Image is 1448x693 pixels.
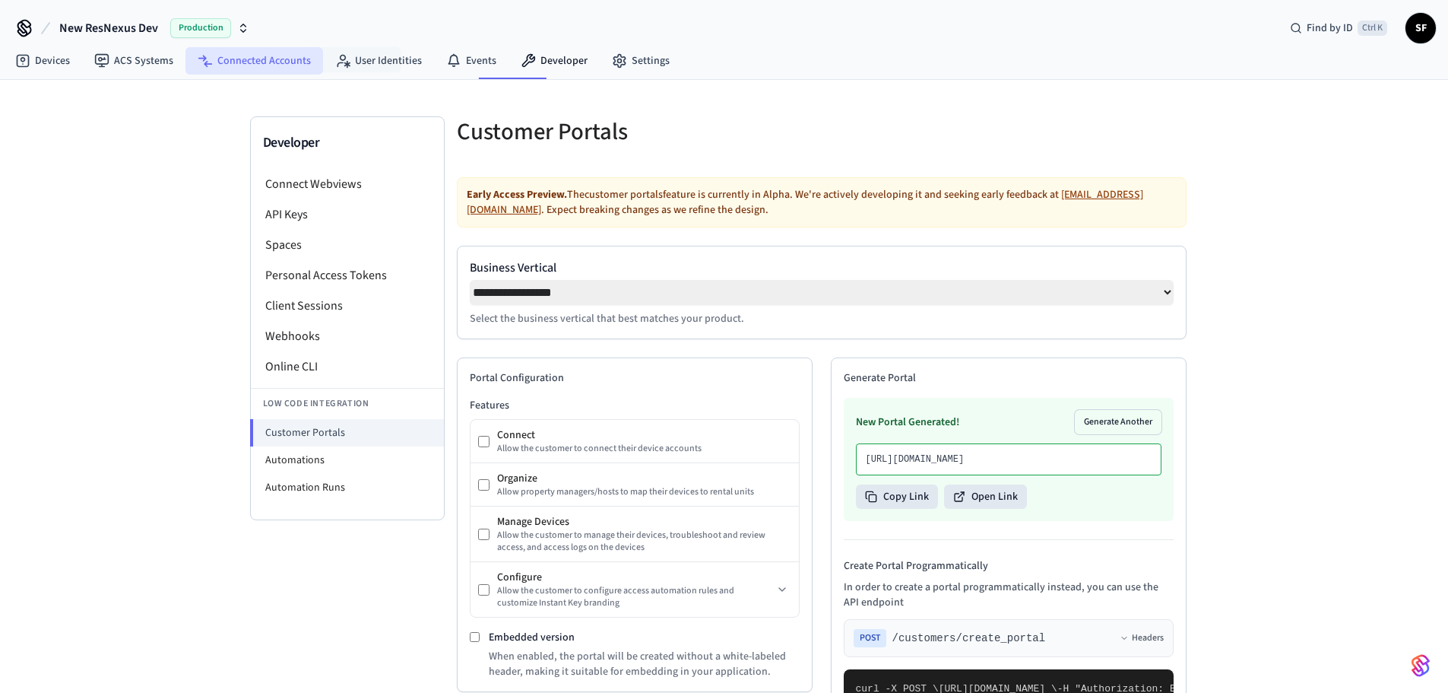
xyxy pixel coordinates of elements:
[497,486,791,498] div: Allow property managers/hosts to map their devices to rental units
[251,230,444,260] li: Spaces
[856,415,959,430] h3: New Portal Generated!
[470,370,800,386] h2: Portal Configuration
[251,447,444,474] li: Automations
[944,485,1027,509] button: Open Link
[251,388,444,419] li: Low Code Integration
[509,47,600,75] a: Developer
[892,631,1046,646] span: /customers/create_portal
[323,47,434,75] a: User Identities
[497,514,791,529] div: Manage Devices
[251,169,444,199] li: Connect Webviews
[434,47,509,75] a: Events
[251,321,444,351] li: Webhooks
[1075,410,1161,434] button: Generate Another
[1278,14,1399,42] div: Find by IDCtrl K
[263,132,432,154] h3: Developer
[844,558,1174,574] h4: Create Portal Programmatically
[844,370,1174,386] h2: Generate Portal
[489,630,575,645] label: Embedded version
[251,291,444,321] li: Client Sessions
[185,47,323,75] a: Connected Accounts
[251,199,444,230] li: API Keys
[489,649,800,679] p: When enabled, the portal will be created without a white-labeled header, making it suitable for e...
[1407,14,1434,42] span: SF
[251,260,444,291] li: Personal Access Tokens
[467,187,567,202] strong: Early Access Preview.
[82,47,185,75] a: ACS Systems
[854,629,886,647] span: POST
[251,474,444,501] li: Automation Runs
[1412,653,1430,678] img: SeamLogoGradient.69752ec5.svg
[470,311,1174,326] p: Select the business vertical that best matches your product.
[856,485,938,509] button: Copy Link
[457,177,1187,227] div: The customer portals feature is currently in Alpha. We're actively developing it and seeking earl...
[497,529,791,554] div: Allow the customer to manage their devices, troubleshoot and review access, and access logs on th...
[470,398,800,413] h3: Features
[250,419,444,447] li: Customer Portals
[497,428,791,443] div: Connect
[251,351,444,382] li: Online CLI
[497,443,791,455] div: Allow the customer to connect their device accounts
[170,18,231,38] span: Production
[1405,13,1436,43] button: SF
[1307,21,1353,36] span: Find by ID
[497,471,791,486] div: Organize
[59,19,158,37] span: New ResNexus Dev
[457,116,813,148] h5: Customer Portals
[467,187,1143,218] a: [EMAIL_ADDRESS][DOMAIN_NAME]
[1358,21,1387,36] span: Ctrl K
[470,259,1174,277] label: Business Vertical
[3,47,82,75] a: Devices
[497,585,773,609] div: Allow the customer to configure access automation rules and customize Instant Key branding
[844,580,1174,610] p: In order to create a portal programmatically instead, you can use the API endpoint
[866,453,1152,466] p: [URL][DOMAIN_NAME]
[1120,632,1164,644] button: Headers
[600,47,682,75] a: Settings
[497,570,773,585] div: Configure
